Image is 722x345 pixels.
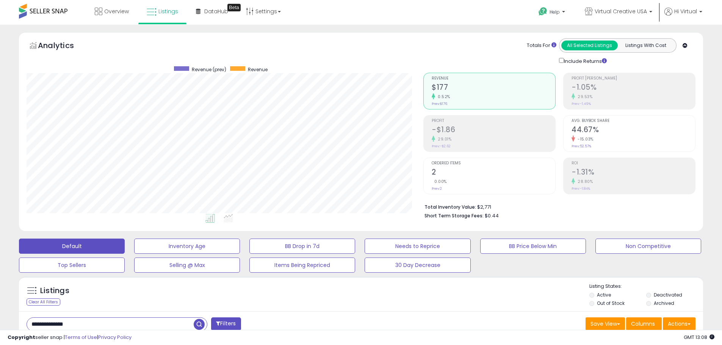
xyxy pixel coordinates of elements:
[432,101,447,106] small: Prev: $176
[432,168,555,178] h2: 2
[211,317,241,331] button: Filters
[104,8,129,15] span: Overview
[572,125,695,136] h2: 44.67%
[432,119,555,123] span: Profit
[575,179,593,184] small: 28.80%
[572,101,591,106] small: Prev: -1.49%
[572,76,695,81] span: Profit [PERSON_NAME]
[575,94,592,100] small: 29.53%
[586,317,625,330] button: Save View
[631,320,655,328] span: Columns
[595,239,701,254] button: Non Competitive
[432,83,555,93] h2: $177
[365,258,470,273] button: 30 Day Decrease
[432,76,555,81] span: Revenue
[575,136,594,142] small: -15.03%
[192,66,226,73] span: Revenue (prev)
[432,186,442,191] small: Prev: 2
[19,239,125,254] button: Default
[550,9,560,15] span: Help
[684,334,714,341] span: 2025-09-11 13:08 GMT
[597,300,625,306] label: Out of Stock
[98,334,132,341] a: Privacy Policy
[572,168,695,178] h2: -1.31%
[435,94,450,100] small: 0.52%
[424,212,484,219] b: Short Term Storage Fees:
[572,144,591,148] small: Prev: 52.57%
[65,334,97,341] a: Terms of Use
[27,298,60,306] div: Clear All Filters
[626,317,662,330] button: Columns
[572,119,695,123] span: Avg. Buybox Share
[158,8,178,15] span: Listings
[435,136,451,142] small: 29.01%
[597,292,611,298] label: Active
[40,286,69,296] h5: Listings
[480,239,586,254] button: BB Price Below Min
[432,179,447,184] small: 0.00%
[432,161,555,165] span: Ordered Items
[617,41,674,50] button: Listings With Cost
[8,334,132,341] div: seller snap | |
[19,258,125,273] button: Top Sellers
[424,204,476,210] b: Total Inventory Value:
[432,125,555,136] h2: -$1.86
[595,8,647,15] span: Virtual Creative USA
[538,7,548,16] i: Get Help
[249,239,355,254] button: BB Drop in 7d
[572,83,695,93] h2: -1.05%
[553,56,616,65] div: Include Returns
[227,4,241,11] div: Tooltip anchor
[561,41,618,50] button: All Selected Listings
[248,66,268,73] span: Revenue
[664,8,702,25] a: Hi Virtual
[204,8,228,15] span: DataHub
[8,334,35,341] strong: Copyright
[674,8,697,15] span: Hi Virtual
[532,1,573,25] a: Help
[654,300,674,306] label: Archived
[432,144,451,148] small: Prev: -$2.62
[663,317,695,330] button: Actions
[654,292,682,298] label: Deactivated
[485,212,499,219] span: $0.44
[365,239,470,254] button: Needs to Reprice
[572,186,590,191] small: Prev: -1.84%
[572,161,695,165] span: ROI
[134,239,240,254] button: Inventory Age
[134,258,240,273] button: Selling @ Max
[589,283,703,290] p: Listing States:
[527,42,556,49] div: Totals For
[424,202,690,211] li: $2,771
[249,258,355,273] button: Items Being Repriced
[38,40,89,53] h5: Analytics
